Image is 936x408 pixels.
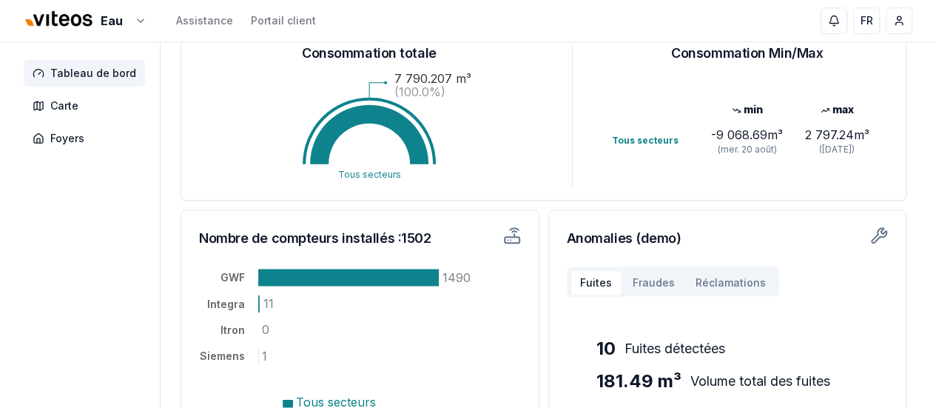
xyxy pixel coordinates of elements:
[596,369,681,393] span: 181.49 m³
[853,7,880,34] button: FR
[24,1,95,37] img: Viteos - Eau Logo
[220,271,245,284] tspan: GWF
[302,43,436,64] h3: Consommation totale
[624,338,725,359] span: Fuites détectées
[262,349,267,364] tspan: 1
[394,84,445,99] text: (100.0%)
[24,125,151,152] a: Foyers
[251,13,316,28] a: Portail client
[200,350,245,362] tspan: Siemens
[176,13,233,28] a: Assistance
[442,270,471,285] tspan: 1490
[24,93,151,119] a: Carte
[702,144,792,155] div: (mer. 20 août)
[792,144,882,155] div: ([DATE])
[861,13,873,28] span: FR
[612,135,702,147] div: Tous secteurs
[263,296,274,311] tspan: 11
[394,71,471,86] text: 7 790.207 m³
[262,322,269,337] tspan: 0
[24,60,151,87] a: Tableau de bord
[207,297,245,310] tspan: Integra
[50,66,136,81] span: Tableau de bord
[671,43,823,64] h3: Consommation Min/Max
[50,98,78,113] span: Carte
[622,270,685,296] button: Fraudes
[685,270,776,296] button: Réclamations
[24,5,147,37] button: Eau
[570,270,622,296] button: Fuites
[220,324,245,336] tspan: Itron
[101,12,123,30] span: Eau
[702,126,792,144] div: -9 068.69 m³
[50,131,84,146] span: Foyers
[567,228,889,249] h3: Anomalies (demo)
[690,371,830,392] span: Volume total des fuites
[337,169,400,180] text: Tous secteurs
[596,337,616,361] span: 10
[702,102,792,117] div: min
[792,126,882,144] div: 2 797.24 m³
[199,228,460,249] h3: Nombre de compteurs installés : 1502
[792,102,882,117] div: max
